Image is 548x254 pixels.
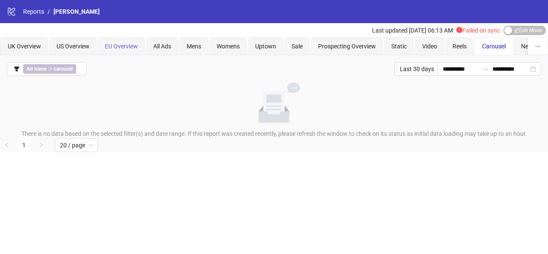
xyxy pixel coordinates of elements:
span: Video [422,43,437,50]
span: Sale [292,43,303,50]
span: left [4,142,9,147]
span: Womens [217,43,240,50]
div: There is no data based on the selected filter(s) and date range. If this report was created recen... [3,129,545,138]
span: EU Overview [105,43,138,50]
span: Reels [453,43,467,50]
span: right [39,142,44,147]
li: Next Page [34,138,48,152]
span: Carousel [482,43,506,50]
span: UK Overview [8,43,41,50]
button: right [34,138,48,152]
span: 20 / page [60,139,93,152]
b: Ad name [27,66,47,72]
button: Ad name ∋ carousel [7,62,86,76]
span: Prospecting Overview [318,43,376,50]
span: Failed on sync [456,27,500,34]
span: Uptown [255,43,276,50]
span: Last updated [DATE] 06:13 AM [372,27,453,34]
span: Static [391,43,407,50]
span: US Overview [57,43,89,50]
a: Reports [21,7,46,16]
li: 1 [17,138,31,152]
div: Page Size [55,138,98,152]
span: exclamation-circle [456,27,462,33]
span: All Ads [153,43,171,50]
span: Mens [187,43,201,50]
span: to [482,66,489,72]
span: ∋ [23,64,76,74]
b: carousel [54,66,73,72]
li: / [48,7,50,16]
a: 1 [18,139,30,152]
span: swap-right [482,66,489,72]
span: filter [14,66,20,72]
div: Last 30 days [394,62,438,76]
button: ellipsis [528,38,548,55]
span: ellipsis [535,43,541,49]
span: [PERSON_NAME] [54,8,100,15]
